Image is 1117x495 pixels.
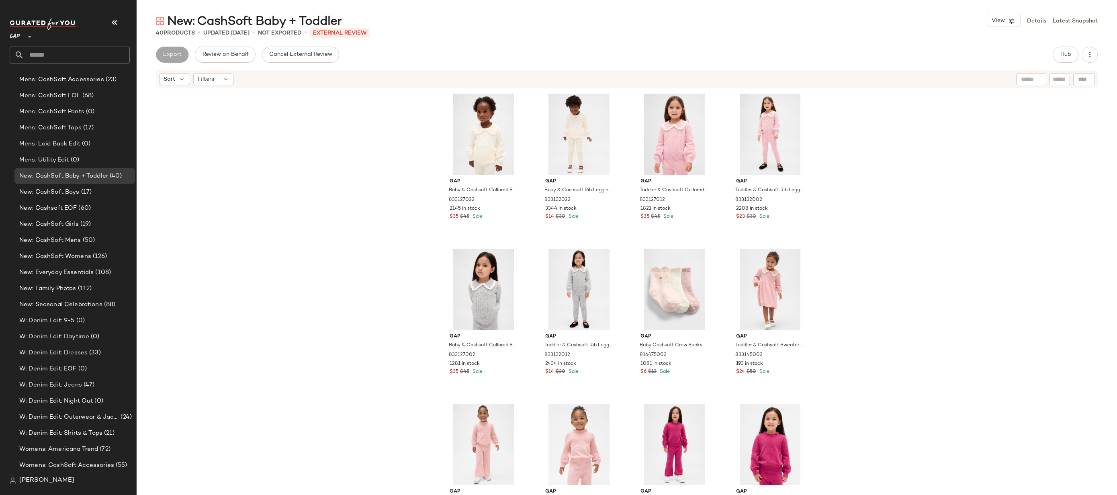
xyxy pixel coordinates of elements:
[556,368,565,376] span: $30
[98,445,110,454] span: (72)
[19,252,91,261] span: New: CashSoft Womens
[19,75,104,84] span: Mens: CashSoft Accessories
[84,107,94,117] span: (0)
[640,360,671,368] span: 1081 in stock
[640,196,665,204] span: 833127012
[79,220,91,229] span: (19)
[19,380,82,390] span: W: Denim Edit: Jeans
[1027,17,1046,25] a: Details
[108,172,122,181] span: (40)
[545,368,554,376] span: $14
[19,107,84,117] span: Mens: CashSoft Pants
[1053,17,1098,25] a: Latest Snapshot
[443,249,524,330] img: cn60617231.jpg
[730,404,810,485] img: cn60619664.jpg
[262,47,339,63] button: Cancel External Review
[640,368,646,376] span: $6
[19,445,98,454] span: Womens: Americana Trend
[736,333,804,340] span: Gap
[640,213,649,221] span: $35
[82,380,95,390] span: (47)
[19,139,80,149] span: Mens: Laid Back Edit
[253,28,255,38] span: •
[19,236,81,245] span: New: CashSoft Mens
[658,369,670,374] span: Sale
[19,364,77,374] span: W: Denim Edit: EOF
[19,397,93,406] span: W: Denim Edit: Night Out
[19,91,81,100] span: Mens: CashSoft EOF
[556,213,565,221] span: $30
[19,332,89,342] span: W: Denim Edit: Daytime
[19,220,79,229] span: New: CashSoft Girls
[19,268,94,277] span: New: Everyday Essentials
[19,461,114,470] span: Womens: CashSoft Accessories
[119,413,132,422] span: (24)
[19,123,82,133] span: Mens: CashSoft Tops
[640,178,708,185] span: Gap
[640,187,708,194] span: Toddler & Cashsoft Collared Sweater by Gap Pure Pink Size 12-18 M
[1060,51,1071,58] span: Hub
[736,368,745,376] span: $24
[80,188,92,197] span: (17)
[460,213,469,221] span: $45
[545,178,613,185] span: Gap
[89,332,99,342] span: (0)
[81,236,95,245] span: (50)
[10,477,16,484] img: svg%3e
[102,300,116,309] span: (88)
[450,360,480,368] span: 1281 in stock
[634,249,715,330] img: cn59592713.jpg
[10,18,78,30] img: cfy_white_logo.C9jOOHJF.svg
[736,178,804,185] span: Gap
[450,178,518,185] span: Gap
[544,196,571,204] span: 833132022
[736,360,763,368] span: 193 in stock
[544,342,612,349] span: Toddler & Cashsoft Rib Leggings by Gap Light [PERSON_NAME] Size 3 YRS
[735,342,803,349] span: Toddler & Cashsoft Sweater Dress by Gap Pure Pink Size 3 YRS
[19,476,74,485] span: [PERSON_NAME]
[545,360,576,368] span: 2434 in stock
[80,139,90,149] span: (0)
[567,369,579,374] span: Sale
[634,404,715,485] img: cn60617130.jpg
[114,461,127,470] span: (55)
[75,316,85,325] span: (0)
[758,214,769,219] span: Sale
[10,27,20,42] span: GAP
[102,429,115,438] span: (21)
[76,284,92,293] span: (112)
[305,28,307,38] span: •
[269,51,332,58] span: Cancel External Review
[94,268,111,277] span: (108)
[69,155,79,165] span: (0)
[310,28,370,38] p: External REVIEW
[198,75,214,84] span: Filters
[203,29,250,37] p: updated [DATE]
[19,284,76,293] span: New: Family Photos
[19,348,88,358] span: W: Denim Edit: Dresses
[19,300,102,309] span: New: Seasonal Celebrations
[19,204,77,213] span: New: Cashsoft EOF
[648,368,657,376] span: $13
[258,29,301,37] p: Not Exported
[198,28,200,38] span: •
[443,404,524,485] img: cn59929047.jpg
[104,75,117,84] span: (23)
[747,213,756,221] span: $30
[640,205,671,213] span: 1821 in stock
[758,369,769,374] span: Sale
[19,172,108,181] span: New: CashSoft Baby + Toddler
[450,213,458,221] span: $35
[736,205,768,213] span: 2208 in stock
[640,333,708,340] span: Gap
[93,397,103,406] span: (0)
[449,342,517,349] span: Baby & Cashsoft Collared Sweater by Gap [PERSON_NAME] Size 6-12 M
[156,17,164,25] img: svg%3e
[450,333,518,340] span: Gap
[987,15,1021,27] button: View
[450,205,480,213] span: 2145 in stock
[164,75,175,84] span: Sort
[156,29,195,37] div: Products
[1053,47,1078,63] button: Hub
[735,196,762,204] span: 833132002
